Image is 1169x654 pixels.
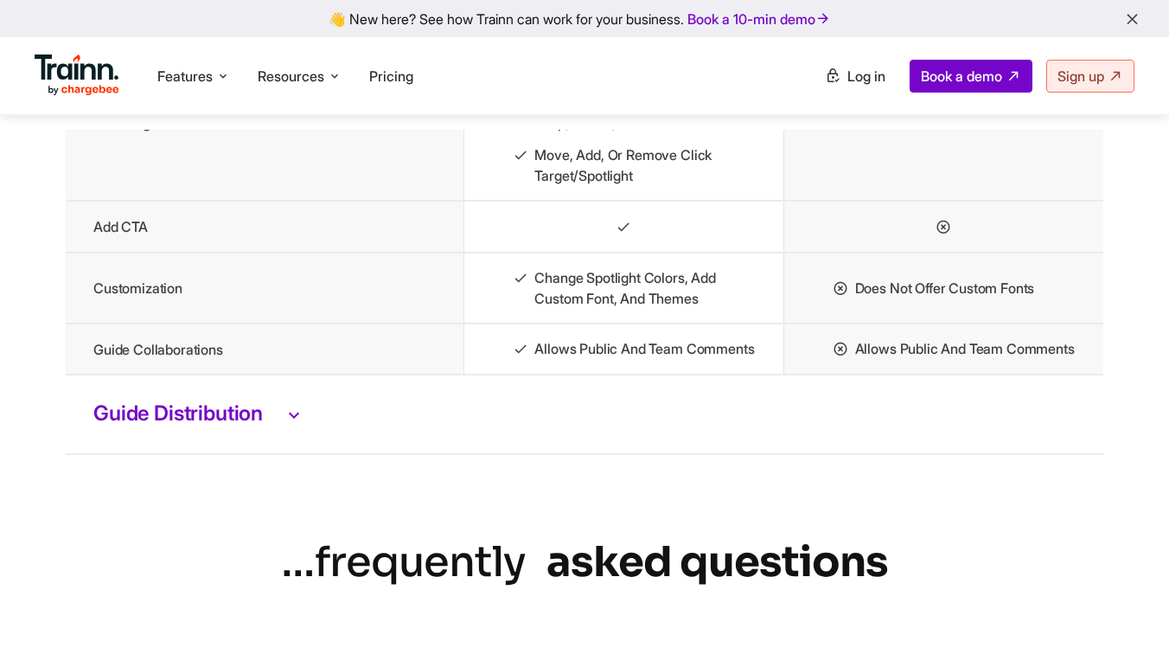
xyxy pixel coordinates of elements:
a: Pricing [369,67,413,85]
li: Allows public and team comments [833,338,1076,360]
img: Trainn Logo [35,54,119,96]
h3: Guide Distribution [93,403,1076,426]
li: Allows public and team comments [513,338,756,360]
li: Does not offer custom fonts [833,278,1076,299]
span: Log in [847,67,885,85]
td: Guide Collaborations [66,324,463,375]
a: Book a 10-min demo [684,7,834,31]
td: Add CTA [66,201,463,253]
iframe: Chat Widget [1083,571,1169,654]
a: Sign up [1046,60,1134,93]
span: Features [157,67,213,86]
a: Book a demo [910,60,1032,93]
li: Change spotlight colors, add custom font, and themes [513,267,756,309]
b: asked questions [546,535,888,588]
i: frequently [315,535,526,588]
span: Sign up [1057,67,1104,85]
td: Customization [66,253,463,324]
div: … [281,533,888,591]
div: 👋 New here? See how Trainn can work for your business. [10,10,1159,27]
a: Log in [814,61,896,92]
span: Book a demo [921,67,1002,85]
li: Move, add, or remove click target/spotlight [513,144,756,186]
span: Resources [258,67,324,86]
